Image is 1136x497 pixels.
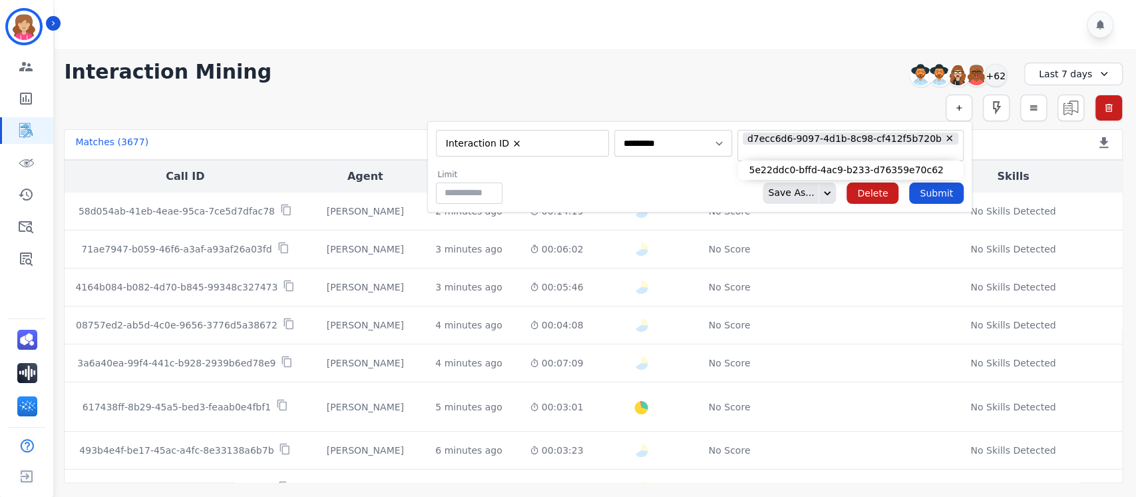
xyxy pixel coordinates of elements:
div: No Skills Detected [970,205,1055,218]
div: No Skills Detected [970,400,1055,414]
div: No Skills Detected [970,356,1055,370]
div: [PERSON_NAME] [316,243,414,256]
h1: Interaction Mining [64,60,272,84]
div: 4 minutes ago [435,356,502,370]
ul: selected options [439,135,600,151]
button: Remove d7ecc6d6-9097-4d1b-8c98-cf412f5b720b [944,133,954,143]
p: 617438ff-8b29-45a5-bed3-feaab0e4fbf1 [83,400,271,414]
div: 00:04:08 [530,318,584,332]
div: [PERSON_NAME] [316,400,414,414]
p: 3a6a40ea-99f4-441c-b928-2939b6ed78e9 [77,356,276,370]
li: 5e22ddc0-bffd-4ac9-b233-d76359e70c62 [738,161,963,180]
div: No Skills Detected [970,280,1055,294]
div: [PERSON_NAME] [316,356,414,370]
div: [PERSON_NAME] [316,205,414,218]
div: No Skills Detected [970,243,1055,256]
button: Submit [909,183,964,204]
div: 00:05:46 [530,280,584,294]
li: Interaction ID [441,137,526,150]
button: Remove Interaction ID [512,139,522,149]
div: No Score [709,243,751,256]
button: Call ID [166,169,204,185]
div: 6 minutes ago [435,444,502,457]
div: No Score [709,400,751,414]
div: [PERSON_NAME] [316,444,414,457]
div: 00:04:32 [530,482,584,495]
div: No Score [709,444,751,457]
div: 3 minutes ago [435,280,502,294]
div: 5 minutes ago [435,400,502,414]
img: Bordered avatar [8,11,40,43]
div: [PERSON_NAME] [316,318,414,332]
div: 6 minutes ago [435,482,502,495]
div: No Score [709,356,751,370]
div: No Score [709,280,751,294]
div: No Skills Detected [970,318,1055,332]
p: 58d054ab-41eb-4eae-95ca-7ce5d7dfac78 [79,205,275,218]
p: 71ae7947-b059-46f6-a3af-a93af26a03fd [81,243,272,256]
p: 493b4e4f-be17-45ac-a4fc-8e33138a6b7b [79,444,274,457]
div: No Score [709,482,751,495]
div: 3 minutes ago [435,243,502,256]
li: d7ecc6d6-9097-4d1b-8c98-cf412f5b720b [743,133,958,145]
ul: selected options [741,131,960,161]
div: [PERSON_NAME] [316,280,414,294]
div: 00:06:02 [530,243,584,256]
p: 08757ed2-ab5d-4c0e-9656-3776d5a38672 [76,318,278,332]
button: Delete [847,183,898,204]
div: Matches ( 3677 ) [75,135,148,154]
button: Agent [347,169,383,185]
div: Last 7 days [1024,63,1123,85]
div: No Skills Detected [970,444,1055,457]
button: Skills [997,169,1029,185]
div: Save As... [763,183,814,204]
div: 4 minutes ago [435,318,502,332]
div: [PERSON_NAME] [316,482,414,495]
p: 4164b084-b082-4d70-b845-99348c327473 [75,280,278,294]
div: No Skills Detected [970,482,1055,495]
div: No Score [709,318,751,332]
label: Limit [437,169,502,180]
div: 00:03:23 [530,444,584,457]
div: +62 [984,64,1007,87]
div: 00:07:09 [530,356,584,370]
div: 00:03:01 [530,400,584,414]
p: c10b46f0-2e19-46c0-b96e-d72fc9be67af [81,482,272,495]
